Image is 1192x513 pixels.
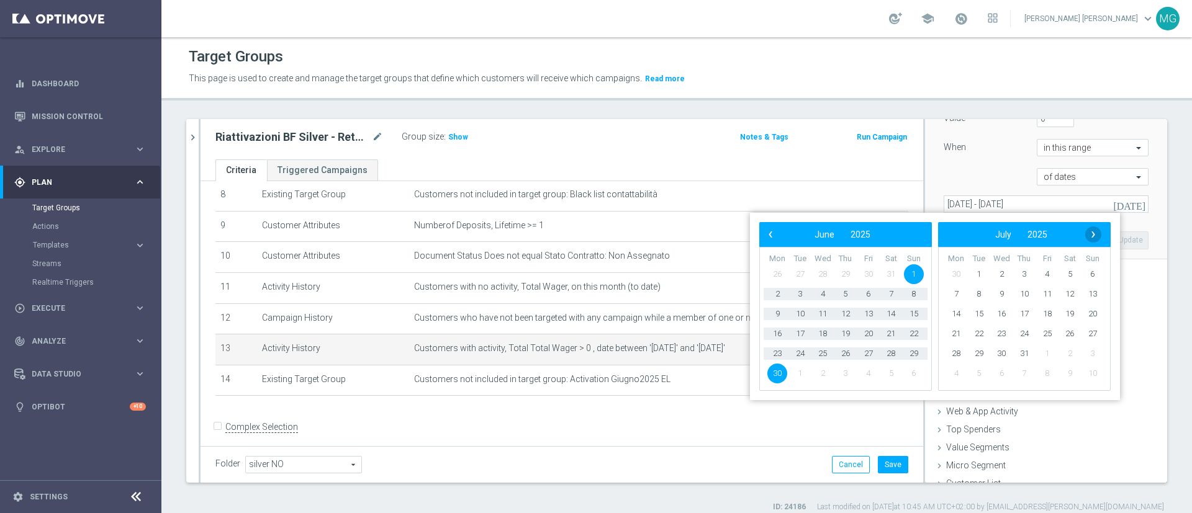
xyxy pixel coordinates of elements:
[14,303,134,314] div: Execute
[414,189,657,200] span: Customers not included in target group: Black list contattabilità
[904,304,924,324] span: 15
[878,456,908,473] button: Save
[969,364,989,383] span: 5
[14,177,147,187] button: gps_fixed Plan keyboard_arrow_right
[836,264,856,284] span: 29
[859,364,878,383] span: 4
[14,402,147,412] button: lightbulb Optibot +10
[859,344,878,364] span: 27
[946,364,966,383] span: 4
[1085,226,1101,243] button: ›
[1081,254,1104,264] th: weekday
[945,254,968,264] th: weekday
[1036,254,1059,264] th: weekday
[187,132,199,143] i: chevron_right
[14,112,147,122] div: Mission Control
[32,259,129,269] a: Streams
[946,478,1001,488] span: Customer List
[991,324,1011,344] span: 23
[904,324,924,344] span: 22
[856,130,908,144] button: Run Campaign
[767,284,787,304] span: 2
[1014,364,1034,383] span: 7
[762,226,923,243] bs-datepicker-navigation-view: ​ ​ ​
[32,67,146,100] a: Dashboard
[14,303,147,313] button: play_circle_outline Execute keyboard_arrow_right
[881,264,901,284] span: 31
[14,336,25,347] i: track_changes
[1014,324,1034,344] span: 24
[14,177,25,188] i: gps_fixed
[1014,304,1034,324] span: 17
[767,264,787,284] span: 26
[1037,264,1057,284] span: 4
[968,254,991,264] th: weekday
[813,324,833,344] span: 18
[832,456,870,473] button: Cancel
[32,179,134,186] span: Plan
[14,67,146,100] div: Dashboard
[1083,344,1103,364] span: 3
[1060,304,1080,324] span: 19
[1060,344,1080,364] span: 2
[851,230,870,239] span: 2025
[215,303,257,334] td: 12
[767,324,787,344] span: 16
[267,159,378,181] a: Triggered Campaigns
[33,241,134,249] div: Templates
[1113,199,1147,210] i: [DATE]
[1037,364,1057,383] span: 8
[1037,139,1149,156] ng-select: in this range
[767,344,787,364] span: 23
[836,284,856,304] span: 5
[32,100,146,133] a: Mission Control
[969,304,989,324] span: 15
[842,226,878,243] button: 2025
[790,284,810,304] span: 3
[257,211,410,242] td: Customer Attributes
[946,406,1018,416] span: Web & App Activity
[767,364,787,383] span: 30
[32,273,160,292] div: Realtime Triggers
[946,460,1006,470] span: Micro Segment
[1141,12,1155,25] span: keyboard_arrow_down
[32,221,129,231] a: Actions
[1037,168,1149,185] ng-select: of dates
[881,284,901,304] span: 7
[815,230,834,239] span: June
[14,369,147,379] button: Data Studio keyboard_arrow_right
[790,364,810,383] span: 1
[946,324,966,344] span: 21
[969,344,989,364] span: 29
[946,442,1009,452] span: Value Segments
[1027,230,1047,239] span: 2025
[817,502,1164,512] label: Last modified on [DATE] at 10:45 AM UTC+02:00 by [EMAIL_ADDRESS][PERSON_NAME][DOMAIN_NAME]
[1013,254,1036,264] th: weekday
[790,324,810,344] span: 17
[904,364,924,383] span: 6
[14,145,147,154] button: person_search Explore keyboard_arrow_right
[1112,231,1149,249] button: Update
[257,272,410,303] td: Activity History
[1037,324,1057,344] span: 25
[257,303,410,334] td: Campaign History
[904,284,924,304] span: 8
[946,424,1001,434] span: Top Spenders
[1083,324,1103,344] span: 27
[813,344,833,364] span: 25
[881,304,901,324] span: 14
[215,181,257,212] td: 8
[32,217,160,236] div: Actions
[32,203,129,213] a: Target Groups
[880,254,903,264] th: weekday
[215,211,257,242] td: 9
[1111,195,1149,214] button: [DATE]
[134,176,146,188] i: keyboard_arrow_right
[1060,364,1080,383] span: 9
[32,277,129,287] a: Realtime Triggers
[836,364,856,383] span: 3
[813,284,833,304] span: 4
